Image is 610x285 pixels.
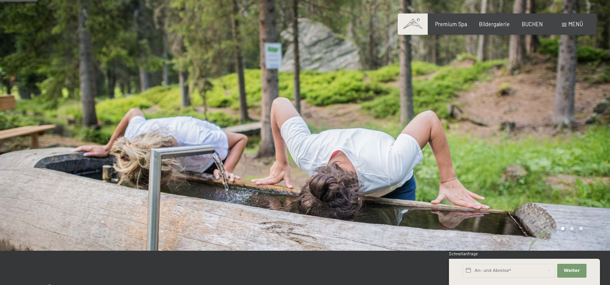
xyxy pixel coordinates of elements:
span: 1 [448,268,450,274]
span: Menü [568,21,583,27]
div: Carousel Pagination [558,227,583,231]
a: Bildergalerie [479,21,510,27]
a: BUCHEN [522,21,543,27]
div: Carousel Page 3 [579,227,583,231]
div: Carousel Page 2 [570,227,574,231]
div: Carousel Page 1 (Current Slide) [561,227,565,231]
a: Premium Spa [435,21,467,27]
span: Einwilligung Marketing* [230,161,294,169]
button: Weiter [557,264,586,278]
span: Schnellanfrage [449,251,478,256]
span: Weiter [564,268,580,274]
